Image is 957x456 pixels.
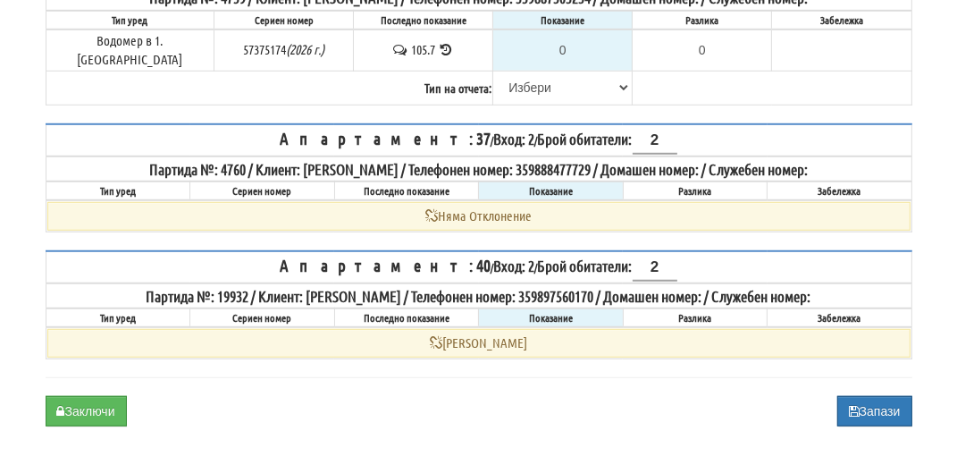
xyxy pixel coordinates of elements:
[494,257,535,274] span: Вход: 2
[493,11,633,30] th: Показание
[334,308,479,327] th: Последно показание
[479,182,624,200] th: Показание
[424,80,491,96] b: Тип на отчета:
[47,329,911,357] div: [PERSON_NAME]
[623,182,768,200] th: Разлика
[46,182,190,200] th: Тип уред
[46,396,127,426] button: Заключи
[479,308,624,327] th: Показание
[538,257,677,274] span: Брой обитатели:
[837,396,912,426] button: Запази
[46,124,911,156] th: / /
[281,255,491,275] span: Апартамент: 40
[214,30,354,71] td: 57375174
[47,202,911,230] div: Няма Oтклонение
[768,182,912,200] th: Забележка
[411,41,435,57] span: 105.7
[281,128,491,148] span: Апартамент: 37
[286,41,324,57] i: Метрологична годност до 2026г.
[538,130,677,148] span: Брой обитатели:
[354,11,493,30] th: Последно показание
[391,41,411,57] span: История на забележките
[46,30,214,71] td: Водомер в 1.[GEOGRAPHIC_DATA]
[47,285,911,307] div: Партида №: 19932 / Клиент: [PERSON_NAME] / Телефонен номер: 359897560170 / Домашен номер: / Служе...
[46,251,911,283] th: / /
[633,11,772,30] th: Разлика
[46,11,214,30] th: Тип уред
[438,41,455,57] span: История на показанията
[46,308,190,327] th: Тип уред
[623,308,768,327] th: Разлика
[47,158,911,180] div: Партида №: 4760 / Клиент: [PERSON_NAME] / Телефонен номер: 359888477729 / Домашен номер: / Служеб...
[768,308,912,327] th: Забележка
[772,11,911,30] th: Забележка
[190,308,335,327] th: Сериен номер
[334,182,479,200] th: Последно показание
[190,182,335,200] th: Сериен номер
[214,11,354,30] th: Сериен номер
[494,130,535,148] span: Вход: 2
